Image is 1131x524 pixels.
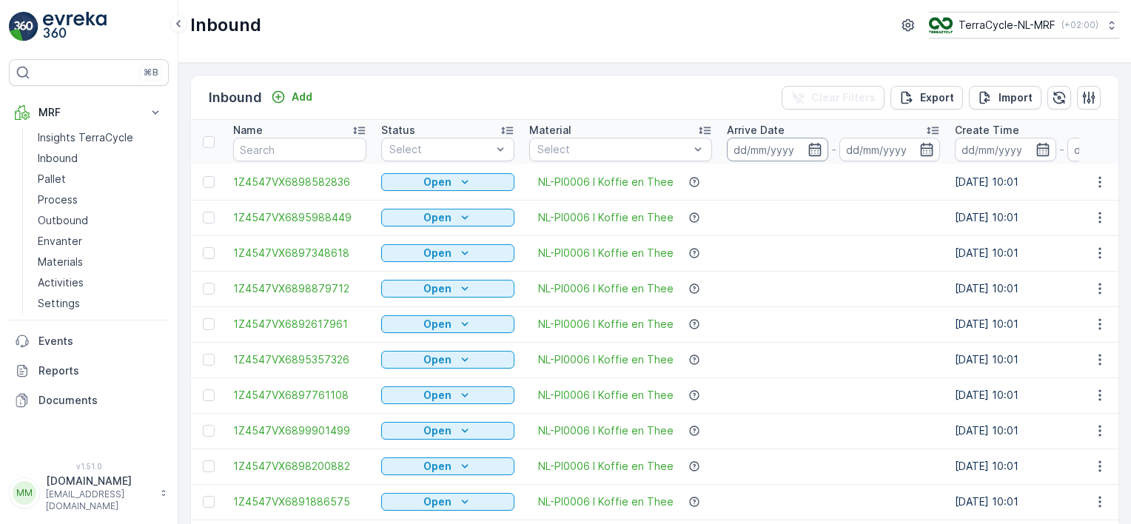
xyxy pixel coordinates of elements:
[38,234,82,249] p: Envanter
[203,247,215,259] div: Toggle Row Selected
[381,315,514,333] button: Open
[233,175,366,189] a: 1Z4547VX6898582836
[38,275,84,290] p: Activities
[38,255,83,269] p: Materials
[831,141,836,158] p: -
[203,389,215,401] div: Toggle Row Selected
[999,90,1033,105] p: Import
[203,354,215,366] div: Toggle Row Selected
[959,18,1056,33] p: TerraCycle-NL-MRF
[727,123,785,138] p: Arrive Date
[233,459,366,474] a: 1Z4547VX6898200882
[9,386,169,415] a: Documents
[233,210,366,225] span: 1Z4547VX6895988449
[233,352,366,367] a: 1Z4547VX6895357326
[538,388,674,403] a: NL-PI0006 I Koffie en Thee
[9,98,169,127] button: MRF
[233,123,263,138] p: Name
[538,317,674,332] a: NL-PI0006 I Koffie en Thee
[9,356,169,386] a: Reports
[9,462,169,471] span: v 1.51.0
[423,246,452,261] p: Open
[423,459,452,474] p: Open
[233,138,366,161] input: Search
[955,138,1056,161] input: dd/mm/yyyy
[529,123,571,138] p: Material
[929,12,1119,38] button: TerraCycle-NL-MRF(+02:00)
[839,138,941,161] input: dd/mm/yyyy
[32,293,169,314] a: Settings
[381,351,514,369] button: Open
[233,317,366,332] span: 1Z4547VX6892617961
[537,142,689,157] p: Select
[381,280,514,298] button: Open
[203,496,215,508] div: Toggle Row Selected
[381,209,514,226] button: Open
[233,246,366,261] a: 1Z4547VX6897348618
[782,86,885,110] button: Clear Filters
[32,189,169,210] a: Process
[209,87,262,108] p: Inbound
[381,493,514,511] button: Open
[423,175,452,189] p: Open
[32,169,169,189] a: Pallet
[727,138,828,161] input: dd/mm/yyyy
[423,388,452,403] p: Open
[955,123,1019,138] p: Create Time
[203,318,215,330] div: Toggle Row Selected
[538,352,674,367] span: NL-PI0006 I Koffie en Thee
[38,363,163,378] p: Reports
[381,244,514,262] button: Open
[38,130,133,145] p: Insights TerraCycle
[920,90,954,105] p: Export
[423,317,452,332] p: Open
[811,90,876,105] p: Clear Filters
[389,142,491,157] p: Select
[203,212,215,224] div: Toggle Row Selected
[423,352,452,367] p: Open
[144,67,158,78] p: ⌘B
[38,393,163,408] p: Documents
[381,422,514,440] button: Open
[233,494,366,509] span: 1Z4547VX6891886575
[423,281,452,296] p: Open
[538,210,674,225] a: NL-PI0006 I Koffie en Thee
[538,494,674,509] a: NL-PI0006 I Koffie en Thee
[233,388,366,403] a: 1Z4547VX6897761108
[381,386,514,404] button: Open
[46,474,152,488] p: [DOMAIN_NAME]
[381,173,514,191] button: Open
[32,272,169,293] a: Activities
[9,12,38,41] img: logo
[32,127,169,148] a: Insights TerraCycle
[233,423,366,438] a: 1Z4547VX6899901499
[969,86,1041,110] button: Import
[203,425,215,437] div: Toggle Row Selected
[43,12,107,41] img: logo_light-DOdMpM7g.png
[32,231,169,252] a: Envanter
[38,334,163,349] p: Events
[538,459,674,474] a: NL-PI0006 I Koffie en Thee
[423,210,452,225] p: Open
[538,281,674,296] a: NL-PI0006 I Koffie en Thee
[32,210,169,231] a: Outbound
[203,176,215,188] div: Toggle Row Selected
[538,423,674,438] a: NL-PI0006 I Koffie en Thee
[538,246,674,261] a: NL-PI0006 I Koffie en Thee
[32,252,169,272] a: Materials
[929,17,953,33] img: TC_v739CUj.png
[9,326,169,356] a: Events
[292,90,312,104] p: Add
[423,494,452,509] p: Open
[190,13,261,37] p: Inbound
[233,281,366,296] a: 1Z4547VX6898879712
